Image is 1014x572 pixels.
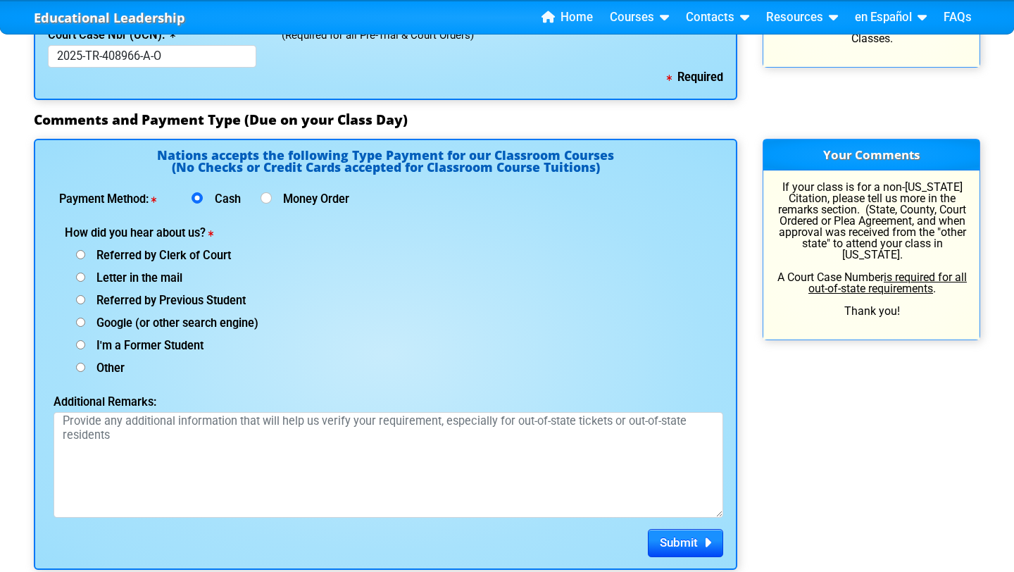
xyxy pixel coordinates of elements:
[85,294,246,307] span: Referred by Previous Student
[760,7,844,28] a: Resources
[667,70,723,84] b: Required
[776,182,967,317] p: If your class is for a non-[US_STATE] Citation, please tell us more in the remarks section. (Stat...
[808,271,967,295] u: is required for all out-of-state requirements
[65,228,284,239] label: How did you hear about us?
[536,7,599,28] a: Home
[76,340,85,349] input: I'm a Former Student
[85,316,258,330] span: Google (or other search engine)
[85,271,182,285] span: Letter in the mail
[763,139,979,170] h3: Your Comments
[277,194,349,205] label: Money Order
[85,249,231,262] span: Referred by Clerk of Court
[34,6,185,30] a: Educational Leadership
[76,318,85,327] input: Google (or other search engine)
[680,7,755,28] a: Contacts
[604,7,675,28] a: Courses
[76,273,85,282] input: Letter in the mail
[660,535,698,549] span: Submit
[34,111,980,128] h3: Comments and Payment Type (Due on your Class Day)
[85,361,125,375] span: Other
[76,363,85,372] input: Other
[648,529,723,557] button: Submit
[76,295,85,304] input: Referred by Previous Student
[849,7,932,28] a: en Español
[48,45,256,68] input: 2024-TR-001234
[209,194,246,205] label: Cash
[59,194,172,205] label: Payment Method:
[269,25,736,68] div: (Required for all Pre-Trial & Court Orders)
[48,149,723,179] h4: Nations accepts the following Type Payment for our Classroom Courses (No Checks or Credit Cards a...
[48,30,175,41] label: Court Case Nbr (UCN):
[76,250,85,259] input: Referred by Clerk of Court
[85,339,204,352] span: I'm a Former Student
[54,397,221,408] label: Additional Remarks:
[938,7,977,28] a: FAQs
